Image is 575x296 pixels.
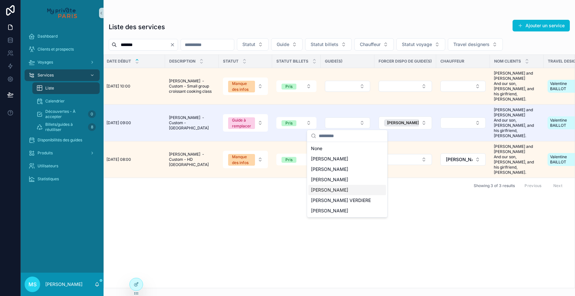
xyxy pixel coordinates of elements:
button: Select Button [440,117,486,128]
button: Select Button [396,38,445,51]
a: Disponibilités des guides [25,134,100,146]
span: Statut voyage [402,41,432,48]
button: Select Button [379,81,432,92]
span: Chauffeur [360,41,381,48]
button: Select Button [305,38,352,51]
button: Select Button [325,81,370,92]
button: Ajouter un service [513,20,570,31]
span: [DATE] 10:00 [106,84,130,89]
span: Clients et prospects [38,47,74,52]
button: Select Button [379,116,432,129]
span: Disponibilités des guides [38,137,82,143]
h1: Liste des services [109,22,165,31]
span: [DATE] 09:00 [106,120,131,125]
button: Select Button [440,81,486,92]
span: Guide [277,41,289,48]
span: [PERSON_NAME] - Custom - Small group croissant cooking class [169,78,215,94]
span: [PERSON_NAME] - Custom - [GEOGRAPHIC_DATA] [169,115,215,131]
span: Description [169,59,195,64]
button: Select Button [237,38,269,51]
span: Statut [223,59,238,64]
span: [PERSON_NAME] [311,156,348,162]
span: Produits [38,150,53,156]
span: Statut billets [311,41,338,48]
span: Chauffeur [440,59,464,64]
a: Liste [32,82,100,94]
span: [PERSON_NAME] and [PERSON_NAME] And our son, [PERSON_NAME], and his girlfriend, [PERSON_NAME]. [494,107,540,138]
a: Clients et prospects [25,43,100,55]
span: [PERSON_NAME] - Custom - HD [GEOGRAPHIC_DATA] [169,152,215,167]
span: [DATE] 08:00 [106,157,131,162]
a: Billets/guides à réutiliser8 [32,121,100,133]
button: Select Button [325,117,370,128]
span: MS [28,280,37,288]
div: Manque des infos [232,81,251,92]
span: [PERSON_NAME] and [PERSON_NAME] And our son, [PERSON_NAME], and his girlfriend, [PERSON_NAME]. [494,144,540,175]
span: Showing 3 of 3 results [474,183,515,188]
button: Select Button [271,38,303,51]
button: Unselect 29 [384,119,428,126]
span: Découvertes - À accepter [45,109,85,119]
button: Select Button [276,117,316,129]
button: Select Button [276,80,316,92]
span: [PERSON_NAME] [311,187,348,193]
span: Statut [242,41,255,48]
span: [PERSON_NAME] [446,156,472,163]
button: Clear [170,42,178,47]
span: [PERSON_NAME] VERDIERE [311,197,371,204]
img: App logo [47,8,77,18]
span: Billets/guides à réutiliser [45,122,85,132]
button: Select Button [276,154,316,165]
div: 8 [88,123,96,131]
div: scrollable content [21,26,104,193]
a: Services [25,69,100,81]
span: Travel designers [453,41,490,48]
button: Select Button [223,151,268,168]
a: Dashboard [25,30,100,42]
span: Nom clients [494,59,521,64]
div: Pris [285,157,293,163]
a: Utilisateurs [25,160,100,172]
span: Guide(s) [325,59,343,64]
div: Guide à remplacer [232,117,251,129]
span: Dashboard [38,34,58,39]
span: Services [38,73,54,78]
div: Suggestions [307,142,387,217]
div: Pris [285,84,293,89]
button: Select Button [223,77,268,95]
span: [PERSON_NAME] [311,207,348,214]
span: Date début [107,59,131,64]
span: Statut billets [276,59,308,64]
a: Voyages [25,56,100,68]
a: Découvertes - À accepter0 [32,108,100,120]
a: Calendrier [32,95,100,107]
button: Select Button [223,114,268,132]
div: Pris [285,120,293,126]
span: [PERSON_NAME] [311,176,348,183]
a: Produits [25,147,100,159]
span: [PERSON_NAME] and [PERSON_NAME] And our son, [PERSON_NAME], and his girlfriend, [PERSON_NAME]. [494,71,540,102]
div: Manque des infos [232,154,251,166]
span: [PERSON_NAME] [311,166,348,172]
span: Liste [45,86,54,91]
button: Select Button [379,154,432,165]
button: Select Button [448,38,503,51]
span: Calendrier [45,99,65,104]
div: None [308,143,386,154]
span: [PERSON_NAME] [387,120,419,125]
div: 0 [88,110,96,118]
span: Voyages [38,60,53,65]
p: [PERSON_NAME] [45,281,83,288]
span: Statistiques [38,176,59,182]
span: Utilisateurs [38,163,58,169]
span: Forcer dispo de guide(s) [379,59,432,64]
a: Statistiques [25,173,100,185]
button: Select Button [440,153,486,166]
button: Select Button [354,38,394,51]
